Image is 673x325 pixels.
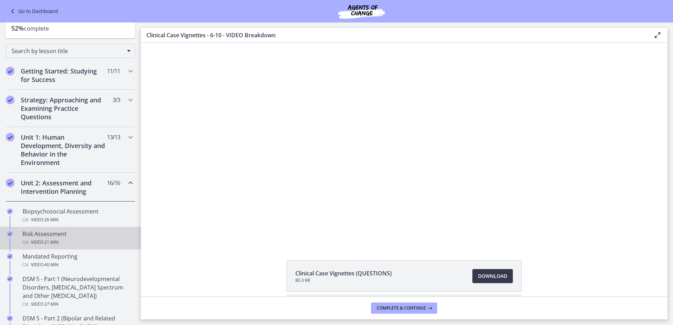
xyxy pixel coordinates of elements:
span: Clinical Case Vignettes (QUESTIONS) [295,269,392,278]
i: Completed [6,96,14,104]
span: 3 / 3 [113,96,120,104]
span: Complete & continue [377,305,426,311]
h2: Unit 2: Assessment and Intervention Planning [21,179,107,196]
button: Complete & continue [371,302,437,314]
h2: Unit 1: Human Development, Diversity and Behavior in the Environment [21,133,107,167]
div: Risk Assessment [23,230,132,247]
div: Video [23,216,132,224]
h3: Clinical Case Vignettes - 6-10 - VIDEO Breakdown [146,31,642,39]
i: Completed [7,254,13,259]
span: 16 / 16 [107,179,120,187]
span: 13 / 13 [107,133,120,141]
span: Download [478,272,507,280]
span: 11 / 11 [107,67,120,75]
i: Completed [6,133,14,141]
img: Agents of Change [319,3,404,20]
iframe: Video Lesson [141,43,667,244]
div: Search by lesson title [6,44,135,58]
h2: Strategy: Approaching and Examining Practice Questions [21,96,107,121]
div: DSM 5 - Part 1 (Neurodevelopmental Disorders, [MEDICAL_DATA] Spectrum and Other [MEDICAL_DATA]) [23,275,132,308]
div: Video [23,261,132,269]
i: Completed [7,231,13,237]
h2: Getting Started: Studying for Success [21,67,107,84]
i: Completed [6,67,14,75]
div: Video [23,300,132,308]
span: 52% [11,24,24,32]
div: Biopsychosocial Assessment [23,207,132,224]
span: · 27 min [43,300,58,308]
span: · 21 min [43,238,58,247]
i: Completed [6,179,14,187]
i: Completed [7,209,13,214]
p: complete [11,24,130,33]
a: Download [472,269,513,283]
span: Search by lesson title [12,47,124,55]
span: · 40 min [43,261,58,269]
span: · 26 min [43,216,58,224]
a: Go to Dashboard [8,7,58,15]
i: Completed [7,316,13,321]
span: 80.3 KB [295,278,392,283]
div: Video [23,238,132,247]
i: Completed [7,276,13,282]
div: Mandated Reporting [23,252,132,269]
